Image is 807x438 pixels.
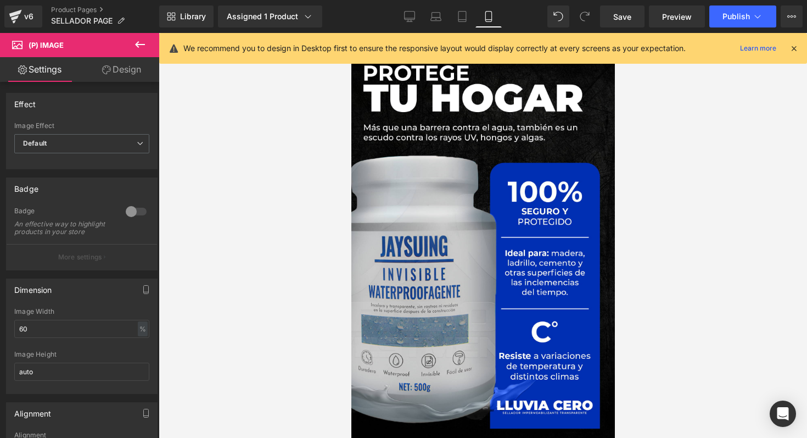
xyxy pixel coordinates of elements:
a: Mobile [475,5,502,27]
div: v6 [22,9,36,24]
div: Assigned 1 Product [227,11,313,22]
div: Image Width [14,308,149,315]
div: Dimension [14,279,52,295]
p: More settings [58,252,102,262]
div: An effective way to highlight products in your store [14,220,113,236]
button: More [781,5,803,27]
a: Design [82,57,161,82]
a: Laptop [423,5,449,27]
div: Image Effect [14,122,149,130]
a: Learn more [736,42,781,55]
b: Default [23,139,47,147]
span: Publish [722,12,750,21]
a: v6 [4,5,42,27]
p: We recommend you to design in Desktop first to ensure the responsive layout would display correct... [183,42,686,54]
button: More settings [7,244,157,270]
button: Undo [547,5,569,27]
div: Alignment [14,403,52,418]
a: Product Pages [51,5,159,14]
span: Preview [662,11,692,23]
a: Preview [649,5,705,27]
div: Badge [14,207,115,218]
button: Redo [574,5,596,27]
div: Image Height [14,351,149,358]
span: Save [613,11,631,23]
div: Effect [14,93,36,109]
a: New Library [159,5,214,27]
div: Open Intercom Messenger [770,401,796,427]
div: % [138,321,148,336]
span: SELLADOR PAGE [51,16,113,25]
a: Tablet [449,5,475,27]
div: Badge [14,178,38,193]
input: auto [14,320,149,338]
span: Library [180,12,206,21]
span: (P) Image [29,41,64,49]
a: Desktop [396,5,423,27]
input: auto [14,363,149,381]
button: Publish [709,5,776,27]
